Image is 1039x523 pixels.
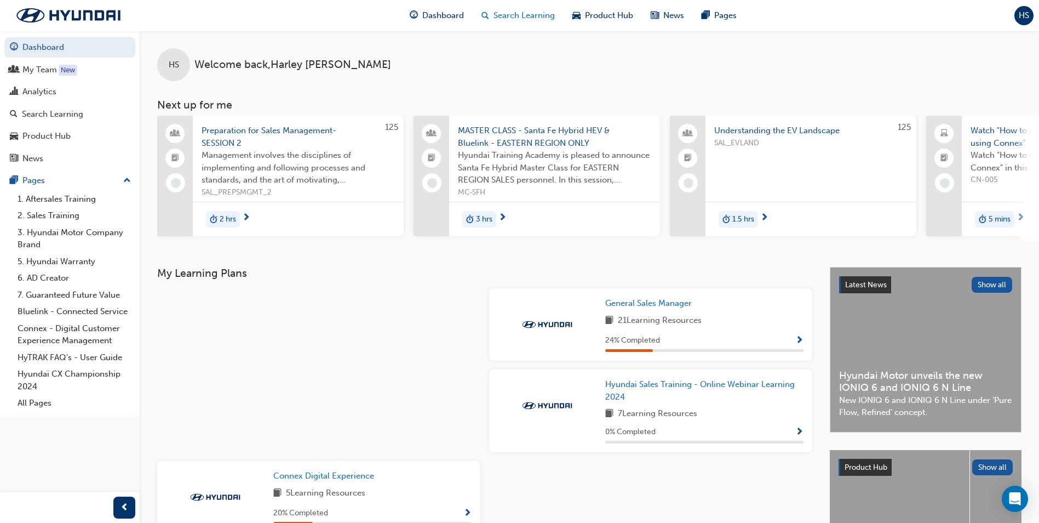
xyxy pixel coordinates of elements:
[732,213,754,226] span: 1.5 hrs
[427,178,437,188] span: learningRecordVerb_NONE-icon
[463,507,472,520] button: Show Progress
[202,149,395,186] span: Management involves the disciplines of implementing and following processes and standards, and th...
[830,267,1021,433] a: Latest NewsShow allHyundai Motor unveils the new IONIQ 6 and IONIQ 6 N LineNew IONIQ 6 and IONIQ ...
[722,212,730,226] span: duration-icon
[13,207,135,224] a: 2. Sales Training
[13,349,135,366] a: HyTRAK FAQ's - User Guide
[422,9,464,22] span: Dashboard
[605,426,656,439] span: 0 % Completed
[693,4,745,27] a: pages-iconPages
[4,149,135,169] a: News
[839,369,1012,394] span: Hyundai Motor unveils the new IONIQ 6 and IONIQ 6 N Line
[273,507,328,520] span: 20 % Completed
[989,213,1011,226] span: 5 mins
[618,407,697,421] span: 7 Learning Resources
[684,151,692,166] span: booktick-icon
[458,186,651,199] span: MC-SFH
[4,170,135,191] button: Pages
[714,9,737,22] span: Pages
[1002,486,1028,512] div: Open Intercom Messenger
[493,9,555,22] span: Search Learning
[22,152,43,165] div: News
[286,487,365,501] span: 5 Learning Resources
[684,127,692,141] span: people-icon
[1019,9,1029,22] span: HS
[760,213,768,223] span: next-icon
[202,186,395,199] span: SAL_PREPSMGMT_2
[10,154,18,164] span: news-icon
[10,132,18,141] span: car-icon
[157,267,812,280] h3: My Learning Plans
[120,501,129,515] span: prev-icon
[273,471,374,481] span: Connex Digital Experience
[940,151,948,166] span: booktick-icon
[22,108,83,121] div: Search Learning
[458,124,651,149] span: MASTER CLASS - Santa Fe Hybrid HEV & Bluelink - EASTERN REGION ONLY
[476,213,492,226] span: 3 hrs
[663,9,684,22] span: News
[458,149,651,186] span: Hyundai Training Academy is pleased to announce Santa Fe Hybrid Master Class for EASTERN REGION S...
[605,334,660,347] span: 24 % Completed
[972,459,1013,475] button: Show all
[795,334,803,348] button: Show Progress
[4,35,135,170] button: DashboardMy TeamAnalyticsSearch LearningProduct HubNews
[171,178,181,188] span: learningRecordVerb_NONE-icon
[4,37,135,58] a: Dashboard
[684,178,693,188] span: learningRecordVerb_NONE-icon
[898,122,911,132] span: 125
[401,4,473,27] a: guage-iconDashboard
[202,124,395,149] span: Preparation for Sales Management-SESSION 2
[428,127,435,141] span: people-icon
[242,213,250,223] span: next-icon
[5,4,131,27] img: Trak
[585,9,633,22] span: Product Hub
[59,65,77,76] div: Tooltip anchor
[194,59,391,71] span: Welcome back , Harley [PERSON_NAME]
[473,4,564,27] a: search-iconSearch Learning
[414,116,660,236] a: MASTER CLASS - Santa Fe Hybrid HEV & Bluelink - EASTERN REGION ONLYHyundai Training Academy is pl...
[10,65,18,75] span: people-icon
[185,492,245,503] img: Trak
[839,276,1012,294] a: Latest NewsShow all
[605,297,696,310] a: General Sales Manager
[845,280,887,289] span: Latest News
[839,459,1013,476] a: Product HubShow all
[845,463,887,472] span: Product Hub
[517,319,577,330] img: Trak
[13,270,135,287] a: 6. AD Creator
[220,213,236,226] span: 2 hrs
[940,127,948,141] span: laptop-icon
[714,137,908,150] span: SAL_EVLAND
[4,60,135,80] a: My Team
[795,336,803,346] span: Show Progress
[605,298,692,308] span: General Sales Manager
[605,314,613,328] span: book-icon
[670,116,916,236] a: 125Understanding the EV LandscapeSAL_EVLANDduration-icon1.5 hrs
[714,124,908,137] span: Understanding the EV Landscape
[463,509,472,519] span: Show Progress
[10,87,18,97] span: chart-icon
[13,366,135,395] a: Hyundai CX Championship 2024
[273,470,378,482] a: Connex Digital Experience
[702,9,710,22] span: pages-icon
[13,395,135,412] a: All Pages
[428,151,435,166] span: booktick-icon
[157,116,404,236] a: 125Preparation for Sales Management-SESSION 2Management involves the disciplines of implementing ...
[22,64,57,76] div: My Team
[605,378,803,403] a: Hyundai Sales Training - Online Webinar Learning 2024
[572,9,581,22] span: car-icon
[13,287,135,304] a: 7. Guaranteed Future Value
[13,224,135,253] a: 3. Hyundai Motor Company Brand
[13,253,135,270] a: 5. Hyundai Warranty
[839,394,1012,419] span: New IONIQ 6 and IONIQ 6 N Line under ‘Pure Flow, Refined’ concept.
[171,127,179,141] span: people-icon
[169,59,179,71] span: HS
[410,9,418,22] span: guage-icon
[972,277,1013,293] button: Show all
[795,428,803,437] span: Show Progress
[13,320,135,349] a: Connex - Digital Customer Experience Management
[22,130,71,143] div: Product Hub
[4,126,135,146] a: Product Hub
